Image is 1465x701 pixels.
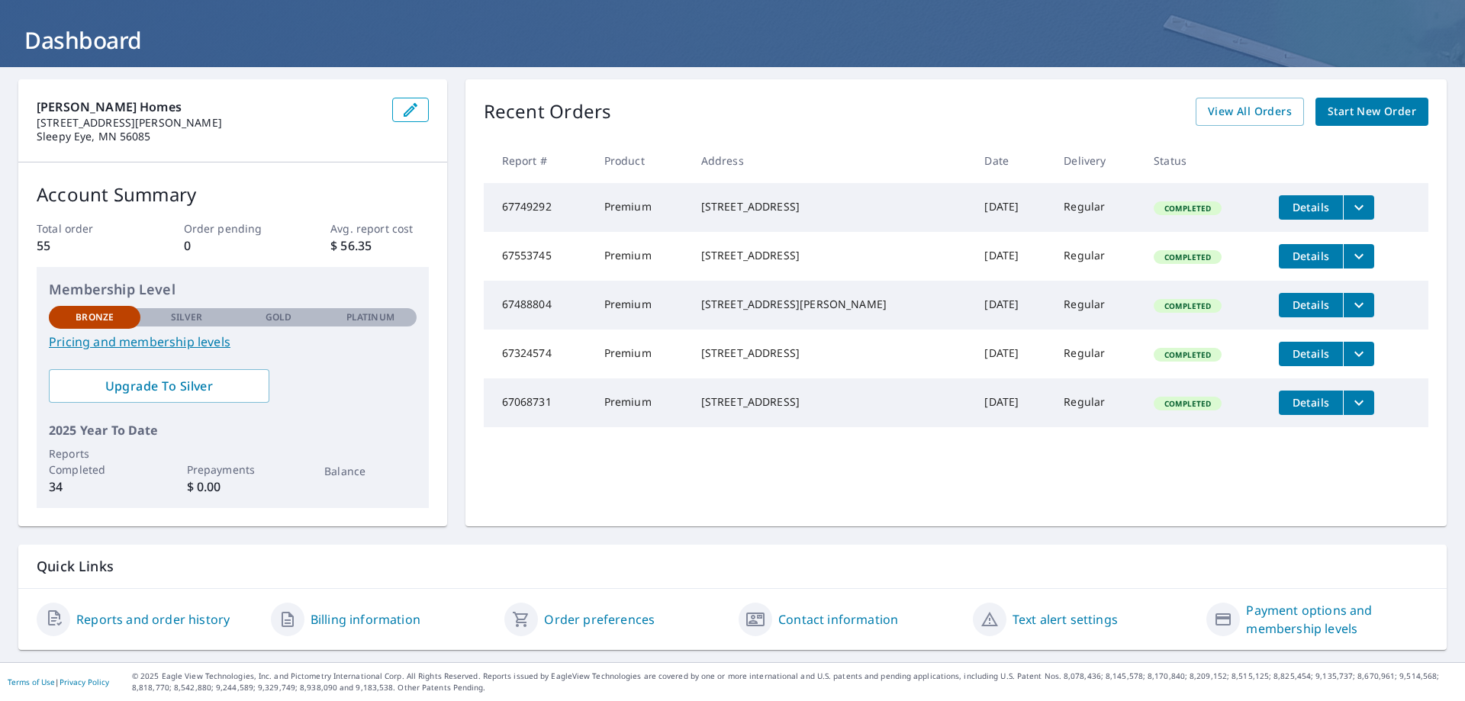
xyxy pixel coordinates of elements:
[1343,244,1374,269] button: filesDropdownBtn-67553745
[1051,232,1141,281] td: Regular
[778,610,898,629] a: Contact information
[484,98,612,126] p: Recent Orders
[592,378,689,427] td: Premium
[37,130,380,143] p: Sleepy Eye, MN 56085
[972,232,1051,281] td: [DATE]
[1155,349,1220,360] span: Completed
[187,461,279,478] p: Prepayments
[49,369,269,403] a: Upgrade To Silver
[592,138,689,183] th: Product
[1279,342,1343,366] button: detailsBtn-67324574
[330,220,428,236] p: Avg. report cost
[49,478,140,496] p: 34
[266,310,291,324] p: Gold
[1288,346,1334,361] span: Details
[1315,98,1428,126] a: Start New Order
[1288,297,1334,312] span: Details
[8,677,55,687] a: Terms of Use
[61,378,257,394] span: Upgrade To Silver
[132,670,1457,693] p: © 2025 Eagle View Technologies, Inc. and Pictometry International Corp. All Rights Reserved. Repo...
[37,236,134,255] p: 55
[1196,98,1304,126] a: View All Orders
[60,677,109,687] a: Privacy Policy
[972,378,1051,427] td: [DATE]
[1343,391,1374,415] button: filesDropdownBtn-67068731
[1279,244,1343,269] button: detailsBtn-67553745
[8,677,109,687] p: |
[37,557,1428,576] p: Quick Links
[37,220,134,236] p: Total order
[1343,293,1374,317] button: filesDropdownBtn-67488804
[701,199,961,214] div: [STREET_ADDRESS]
[1051,183,1141,232] td: Regular
[1279,195,1343,220] button: detailsBtn-67749292
[1013,610,1118,629] a: Text alert settings
[1343,195,1374,220] button: filesDropdownBtn-67749292
[1155,301,1220,311] span: Completed
[1208,102,1292,121] span: View All Orders
[544,610,655,629] a: Order preferences
[972,281,1051,330] td: [DATE]
[1279,391,1343,415] button: detailsBtn-67068731
[187,478,279,496] p: $ 0.00
[1246,601,1428,638] a: Payment options and membership levels
[49,445,140,478] p: Reports Completed
[1279,293,1343,317] button: detailsBtn-67488804
[701,394,961,410] div: [STREET_ADDRESS]
[49,279,417,300] p: Membership Level
[484,378,592,427] td: 67068731
[49,421,417,439] p: 2025 Year To Date
[324,463,416,479] p: Balance
[76,610,230,629] a: Reports and order history
[484,138,592,183] th: Report #
[37,181,429,208] p: Account Summary
[76,310,114,324] p: Bronze
[1141,138,1267,183] th: Status
[1328,102,1416,121] span: Start New Order
[1155,252,1220,262] span: Completed
[592,183,689,232] td: Premium
[592,330,689,378] td: Premium
[37,98,380,116] p: [PERSON_NAME] Homes
[592,232,689,281] td: Premium
[972,138,1051,183] th: Date
[37,116,380,130] p: [STREET_ADDRESS][PERSON_NAME]
[1343,342,1374,366] button: filesDropdownBtn-67324574
[1288,249,1334,263] span: Details
[311,610,420,629] a: Billing information
[184,236,282,255] p: 0
[18,24,1447,56] h1: Dashboard
[1051,281,1141,330] td: Regular
[701,346,961,361] div: [STREET_ADDRESS]
[484,281,592,330] td: 67488804
[972,330,1051,378] td: [DATE]
[689,138,973,183] th: Address
[184,220,282,236] p: Order pending
[592,281,689,330] td: Premium
[701,297,961,312] div: [STREET_ADDRESS][PERSON_NAME]
[1288,395,1334,410] span: Details
[1051,138,1141,183] th: Delivery
[330,236,428,255] p: $ 56.35
[484,330,592,378] td: 67324574
[484,183,592,232] td: 67749292
[484,232,592,281] td: 67553745
[1051,330,1141,378] td: Regular
[1155,398,1220,409] span: Completed
[972,183,1051,232] td: [DATE]
[701,248,961,263] div: [STREET_ADDRESS]
[171,310,203,324] p: Silver
[1155,203,1220,214] span: Completed
[346,310,394,324] p: Platinum
[1288,200,1334,214] span: Details
[49,333,417,351] a: Pricing and membership levels
[1051,378,1141,427] td: Regular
